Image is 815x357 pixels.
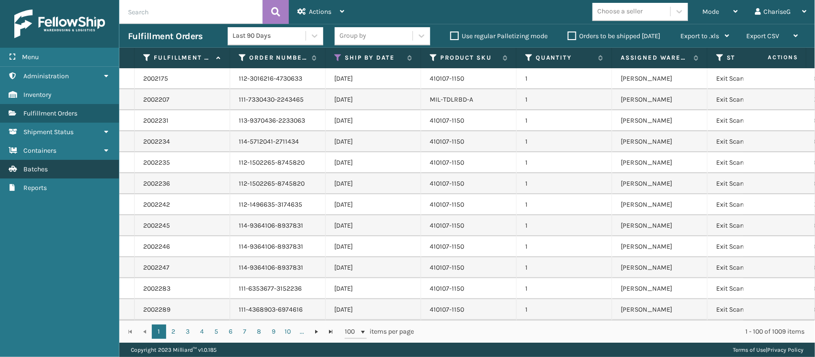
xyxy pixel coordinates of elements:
span: items per page [345,325,414,339]
td: Exit Scan [708,194,803,215]
a: 7 [238,325,252,339]
td: [PERSON_NAME] [612,68,708,89]
td: 114-9364106-8937831 [230,257,326,278]
span: Reports [23,184,47,192]
td: 111-6353677-3152236 [230,278,326,299]
td: [PERSON_NAME] [612,89,708,110]
label: Assigned Warehouse [621,53,689,62]
td: Exit Scan [708,257,803,278]
a: Privacy Policy [767,346,804,353]
h3: Fulfillment Orders [128,31,202,42]
td: Exit Scan [708,68,803,89]
a: 1 [152,325,166,339]
td: 1 [517,89,612,110]
a: 10 [281,325,295,339]
a: 2002283 [143,284,170,294]
a: 2002234 [143,137,170,147]
p: Copyright 2023 Milliard™ v 1.0.185 [131,343,217,357]
td: Exit Scan [708,110,803,131]
td: 1 [517,257,612,278]
a: 3 [180,325,195,339]
a: 9 [266,325,281,339]
td: Exit Scan [708,299,803,320]
label: Product SKU [440,53,498,62]
label: Orders to be shipped [DATE] [568,32,660,40]
td: 114-9364106-8937831 [230,236,326,257]
a: 410107-1150 [430,137,464,146]
label: Ship By Date [345,53,402,62]
div: Last 90 Days [233,31,307,41]
td: Exit Scan [708,173,803,194]
td: [DATE] [326,152,421,173]
span: Administration [23,72,69,80]
td: [PERSON_NAME] [612,110,708,131]
td: 1 [517,110,612,131]
td: 1 [517,68,612,89]
a: 2002235 [143,158,170,168]
td: 114-9364106-8937831 [230,215,326,236]
td: 1 [517,194,612,215]
td: [PERSON_NAME] [612,173,708,194]
td: [DATE] [326,68,421,89]
a: 5 [209,325,223,339]
span: 100 [345,327,359,336]
td: [PERSON_NAME] [612,215,708,236]
td: 1 [517,236,612,257]
td: [DATE] [326,236,421,257]
a: 410107-1150 [430,116,464,125]
td: Exit Scan [708,236,803,257]
a: 4 [195,325,209,339]
a: 2002207 [143,95,169,105]
td: [PERSON_NAME] [612,299,708,320]
img: logo [14,10,105,38]
td: 1 [517,299,612,320]
td: Exit Scan [708,215,803,236]
div: Choose a seller [597,7,643,17]
span: Actions [309,8,331,16]
label: Fulfillment Order Id [154,53,212,62]
td: Exit Scan [708,152,803,173]
td: 112-1502265-8745820 [230,152,326,173]
label: Use regular Palletizing mode [450,32,548,40]
a: 2 [166,325,180,339]
a: 410107-1150 [430,179,464,188]
span: Go to the last page [327,328,335,336]
a: Go to the last page [324,325,338,339]
a: 6 [223,325,238,339]
td: Exit Scan [708,278,803,299]
td: 1 [517,131,612,152]
a: 8 [252,325,266,339]
td: [PERSON_NAME] [612,152,708,173]
a: Terms of Use [733,346,766,353]
a: 410107-1150 [430,200,464,209]
td: 111-4368903-6974616 [230,299,326,320]
td: [PERSON_NAME] [612,131,708,152]
a: ... [295,325,309,339]
a: 2002246 [143,242,170,252]
span: Shipment Status [23,128,74,136]
td: [DATE] [326,257,421,278]
td: 112-3016216-4730633 [230,68,326,89]
a: 410107-1150 [430,74,464,83]
span: Mode [702,8,719,16]
a: MIL-TDLRBD-A [430,95,473,104]
div: Group by [339,31,366,41]
label: Quantity [536,53,593,62]
td: [DATE] [326,89,421,110]
span: Export CSV [746,32,779,40]
a: 2002231 [143,116,169,126]
a: 2002175 [143,74,168,84]
label: Order Number [249,53,307,62]
td: [DATE] [326,215,421,236]
td: [DATE] [326,173,421,194]
span: Actions [738,50,804,65]
td: Exit Scan [708,89,803,110]
span: Export to .xls [680,32,719,40]
label: Status [727,53,784,62]
a: 2002247 [143,263,169,273]
span: Menu [22,53,39,61]
td: 1 [517,173,612,194]
td: [PERSON_NAME] [612,236,708,257]
td: 1 [517,152,612,173]
a: 410107-1150 [430,158,464,167]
